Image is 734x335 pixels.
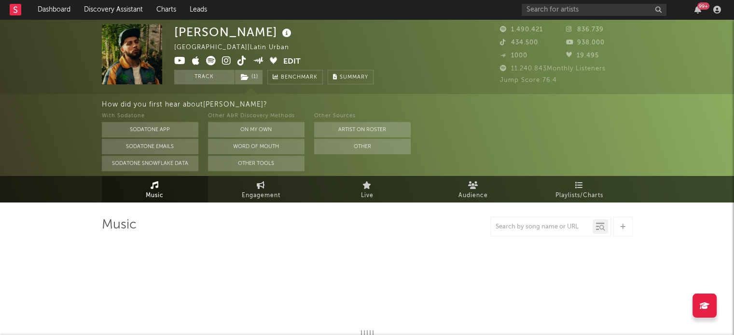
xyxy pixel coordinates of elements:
button: Artist on Roster [314,122,411,137]
button: Word Of Mouth [208,139,305,154]
button: Summary [328,70,374,84]
div: [GEOGRAPHIC_DATA] | Latin Urban [174,42,300,54]
button: Sodatone Snowflake Data [102,156,198,171]
span: 836.739 [566,27,604,33]
a: Benchmark [267,70,323,84]
a: Engagement [208,176,314,202]
button: Track [174,70,235,84]
span: 19.495 [566,53,599,59]
button: Edit [283,56,301,68]
a: Live [314,176,420,202]
span: Playlists/Charts [555,190,603,201]
span: Audience [458,190,488,201]
span: 434.500 [500,40,538,46]
input: Search for artists [522,4,666,16]
input: Search by song name or URL [491,223,593,231]
span: Engagement [242,190,280,201]
span: Benchmark [281,72,318,83]
span: Live [361,190,374,201]
a: Audience [420,176,526,202]
span: ( 1 ) [235,70,263,84]
a: Music [102,176,208,202]
div: Other A&R Discovery Methods [208,110,305,122]
button: Other [314,139,411,154]
button: On My Own [208,122,305,137]
span: Music [146,190,164,201]
span: Summary [340,75,368,80]
div: [PERSON_NAME] [174,24,294,40]
span: 1.490.421 [500,27,543,33]
button: Other Tools [208,156,305,171]
button: Sodatone Emails [102,139,198,154]
button: (1) [235,70,263,84]
span: 938.000 [566,40,605,46]
a: Playlists/Charts [526,176,633,202]
span: 11.240.843 Monthly Listeners [500,66,606,72]
button: 99+ [694,6,701,13]
div: With Sodatone [102,110,198,122]
div: Other Sources [314,110,411,122]
span: Jump Score: 76.4 [500,77,557,83]
span: 1000 [500,53,527,59]
button: Sodatone App [102,122,198,137]
div: 99 + [697,2,709,10]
